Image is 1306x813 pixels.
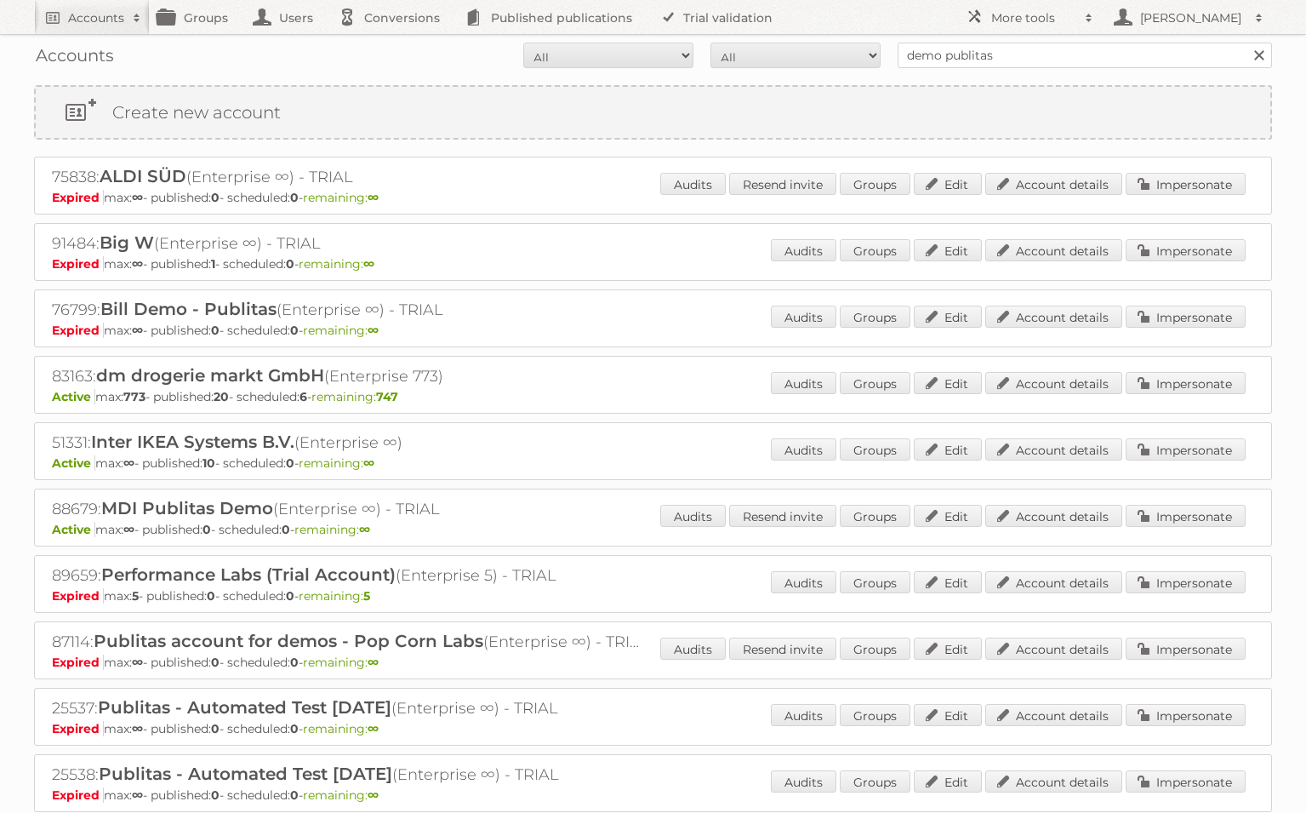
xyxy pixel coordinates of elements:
[99,764,392,784] span: Publitas - Automated Test [DATE]
[52,787,104,803] span: Expired
[985,505,1122,527] a: Account details
[771,306,836,328] a: Audits
[729,638,836,660] a: Resend invite
[290,655,299,670] strong: 0
[985,306,1122,328] a: Account details
[52,365,647,387] h2: 83163: (Enterprise 773)
[1126,770,1246,793] a: Impersonate
[52,522,95,537] span: Active
[985,770,1122,793] a: Account details
[914,438,982,461] a: Edit
[1136,9,1246,26] h2: [PERSON_NAME]
[299,588,370,604] span: remaining:
[840,770,910,793] a: Groups
[294,522,370,537] span: remaining:
[660,173,726,195] a: Audits
[771,770,836,793] a: Audits
[52,389,1254,404] p: max: - published: - scheduled: -
[52,190,1254,205] p: max: - published: - scheduled: -
[1126,438,1246,461] a: Impersonate
[214,389,229,404] strong: 20
[52,190,104,205] span: Expired
[123,522,134,537] strong: ∞
[985,239,1122,261] a: Account details
[985,571,1122,593] a: Account details
[368,655,379,670] strong: ∞
[914,704,982,726] a: Edit
[52,787,1254,803] p: max: - published: - scheduled: -
[840,438,910,461] a: Groups
[840,571,910,593] a: Groups
[985,704,1122,726] a: Account details
[52,166,647,188] h2: 75838: (Enterprise ∞) - TRIAL
[282,522,290,537] strong: 0
[914,239,982,261] a: Edit
[914,505,982,527] a: Edit
[132,655,143,670] strong: ∞
[290,190,299,205] strong: 0
[840,505,910,527] a: Groups
[101,564,396,585] span: Performance Labs (Trial Account)
[840,638,910,660] a: Groups
[299,455,374,471] span: remaining:
[101,498,273,518] span: MDI Publitas Demo
[729,173,836,195] a: Resend invite
[368,190,379,205] strong: ∞
[914,306,982,328] a: Edit
[211,323,220,338] strong: 0
[52,655,104,670] span: Expired
[100,166,186,186] span: ALDI SÜD
[132,323,143,338] strong: ∞
[368,787,379,803] strong: ∞
[52,522,1254,537] p: max: - published: - scheduled: -
[286,588,294,604] strong: 0
[1126,239,1246,261] a: Impersonate
[840,239,910,261] a: Groups
[286,256,294,272] strong: 0
[207,588,215,604] strong: 0
[52,498,647,520] h2: 88679: (Enterprise ∞) - TRIAL
[1126,306,1246,328] a: Impersonate
[914,770,982,793] a: Edit
[914,173,982,195] a: Edit
[1126,372,1246,394] a: Impersonate
[840,173,910,195] a: Groups
[303,323,379,338] span: remaining:
[299,256,374,272] span: remaining:
[52,721,1254,736] p: max: - published: - scheduled: -
[52,232,647,255] h2: 91484: (Enterprise ∞) - TRIAL
[52,564,647,587] h2: 89659: (Enterprise 5) - TRIAL
[52,721,104,736] span: Expired
[52,455,1254,471] p: max: - published: - scheduled: -
[286,455,294,471] strong: 0
[1126,173,1246,195] a: Impersonate
[771,239,836,261] a: Audits
[132,190,143,205] strong: ∞
[52,389,95,404] span: Active
[52,323,104,338] span: Expired
[52,323,1254,338] p: max: - published: - scheduled: -
[303,787,379,803] span: remaining:
[660,505,726,527] a: Audits
[290,323,299,338] strong: 0
[91,432,294,452] span: Inter IKEA Systems B.V.
[132,588,139,604] strong: 5
[1126,571,1246,593] a: Impersonate
[363,256,374,272] strong: ∞
[100,232,154,253] span: Big W
[52,631,647,653] h2: 87114: (Enterprise ∞) - TRIAL
[132,721,143,736] strong: ∞
[52,299,647,321] h2: 76799: (Enterprise ∞) - TRIAL
[211,787,220,803] strong: 0
[132,256,143,272] strong: ∞
[52,655,1254,670] p: max: - published: - scheduled: -
[290,721,299,736] strong: 0
[303,190,379,205] span: remaining:
[1126,638,1246,660] a: Impersonate
[290,787,299,803] strong: 0
[660,638,726,660] a: Audits
[211,190,220,205] strong: 0
[363,455,374,471] strong: ∞
[368,323,379,338] strong: ∞
[771,704,836,726] a: Audits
